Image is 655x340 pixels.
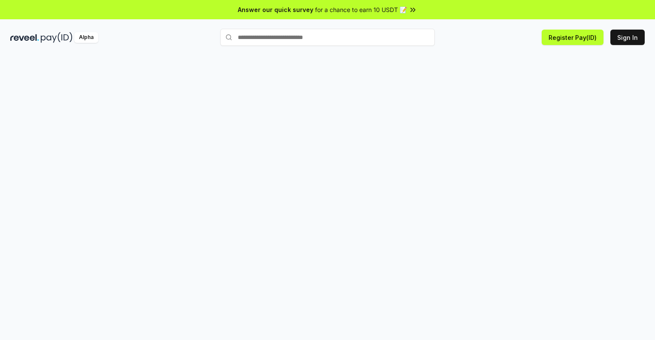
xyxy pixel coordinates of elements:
[238,5,313,14] span: Answer our quick survey
[74,32,98,43] div: Alpha
[10,32,39,43] img: reveel_dark
[315,5,407,14] span: for a chance to earn 10 USDT 📝
[41,32,73,43] img: pay_id
[542,30,603,45] button: Register Pay(ID)
[610,30,645,45] button: Sign In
